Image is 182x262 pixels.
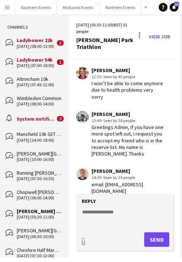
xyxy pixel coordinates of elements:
[144,232,169,247] button: Send
[17,138,62,143] div: [DATE] (14:00-18:00)
[92,124,165,157] div: Greetings Admin, If you have one more spot left out, I request you to accept my friend who is in ...
[17,227,62,234] div: [PERSON_NAME][GEOGRAPHIC_DATA]
[92,117,165,124] div: 13:49
[17,170,62,176] div: Running [PERSON_NAME] Park Races & Duathlon
[17,253,62,258] div: [DATE] (07:30-12:00)
[82,198,96,204] label: Reply
[92,181,165,208] div: email: [EMAIL_ADDRESS][DOMAIN_NAME] VRN: HN65 GWL
[17,176,62,181] div: [DATE] (07:30-16:30)
[17,101,62,107] div: [DATE] (08:00-14:00)
[57,59,64,65] span: 1
[17,116,55,122] div: System notifications
[17,44,55,49] div: [DATE] (08:00-13:00)
[92,168,165,174] div: [PERSON_NAME]
[17,131,62,137] div: Mansfield 10k SET UP
[17,195,62,200] div: [DATE] (06:00-14:00)
[92,74,165,80] div: 12:35
[101,175,135,180] span: · Seen by 35 people
[92,111,165,117] div: [PERSON_NAME]
[100,0,141,14] button: Northern Events
[15,0,57,14] button: Southern Events
[146,31,173,42] a: View Job
[170,3,178,12] a: 22
[17,234,62,239] div: [DATE] (06:30-10:00)
[17,189,62,195] div: Chopwell [PERSON_NAME] 5k, 10k & 10 Miles & [PERSON_NAME]
[114,22,121,28] span: BST
[101,74,135,79] span: · Seen by 40 people
[92,67,165,74] div: [PERSON_NAME]
[17,37,55,43] div: Ladybower 22k
[17,247,62,253] div: Cheshire Half Marathon
[17,57,55,63] div: Ladybower 54k
[17,95,62,101] div: Wimbledon Common
[57,40,64,46] span: 3
[17,208,62,215] div: [PERSON_NAME] Park Triathlon
[17,82,62,87] div: [DATE] (07:45-12:00)
[76,22,134,35] div: [DATE] (05:30-11:00) | 51 people
[57,0,100,14] button: Midlands Events
[17,157,62,162] div: [DATE] (10:00-16:00)
[17,63,55,68] div: [DATE] (07:00-18:00)
[57,116,64,121] span: 2
[76,37,134,50] div: [PERSON_NAME] Park Triathlon
[92,80,165,100] div: I won’t be able to come anymore due to health problems very sorry
[101,118,135,123] span: · Seen by 38 people
[92,174,165,181] div: 14:39
[17,150,62,157] div: [PERSON_NAME][GEOGRAPHIC_DATA] Set Up
[174,2,179,7] span: 22
[17,76,62,82] div: Altrincham 10k
[17,215,62,220] div: [DATE] (05:30-11:00)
